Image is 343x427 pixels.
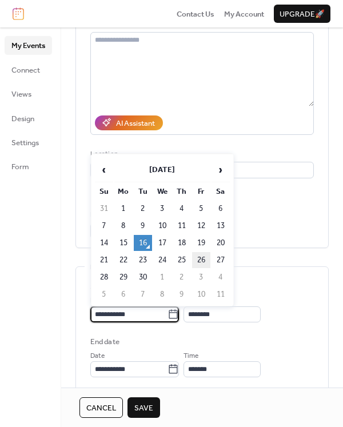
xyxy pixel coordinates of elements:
[173,235,191,251] td: 18
[212,158,229,181] span: ›
[153,235,171,251] td: 17
[13,7,24,20] img: logo
[127,397,160,418] button: Save
[212,252,230,268] td: 27
[11,89,31,100] span: Views
[173,183,191,199] th: Th
[90,336,119,348] div: End date
[224,9,264,20] span: My Account
[212,235,230,251] td: 20
[134,286,152,302] td: 7
[95,201,113,217] td: 31
[192,269,210,285] td: 3
[224,8,264,19] a: My Account
[5,133,52,151] a: Settings
[177,8,214,19] a: Contact Us
[173,286,191,302] td: 9
[5,85,52,103] a: Views
[153,218,171,234] td: 10
[11,65,40,76] span: Connect
[95,235,113,251] td: 14
[280,9,325,20] span: Upgrade 🚀
[134,269,152,285] td: 30
[134,201,152,217] td: 2
[212,183,230,199] th: Sa
[192,218,210,234] td: 12
[173,201,191,217] td: 4
[95,252,113,268] td: 21
[192,201,210,217] td: 5
[114,269,133,285] td: 29
[192,183,210,199] th: Fr
[153,286,171,302] td: 8
[114,183,133,199] th: Mo
[274,5,330,23] button: Upgrade🚀
[134,183,152,199] th: Tu
[114,201,133,217] td: 1
[114,252,133,268] td: 22
[212,218,230,234] td: 13
[173,218,191,234] td: 11
[212,201,230,217] td: 6
[95,115,163,130] button: AI Assistant
[192,252,210,268] td: 26
[134,402,153,414] span: Save
[5,157,52,175] a: Form
[173,269,191,285] td: 2
[177,9,214,20] span: Contact Us
[153,252,171,268] td: 24
[90,149,312,160] div: Location
[5,61,52,79] a: Connect
[212,286,230,302] td: 11
[134,235,152,251] td: 16
[212,269,230,285] td: 4
[95,269,113,285] td: 28
[116,118,155,129] div: AI Assistant
[95,183,113,199] th: Su
[114,235,133,251] td: 15
[11,137,39,149] span: Settings
[90,350,105,362] span: Date
[95,286,113,302] td: 5
[114,286,133,302] td: 6
[184,350,198,362] span: Time
[90,18,312,30] div: Description
[134,252,152,268] td: 23
[11,40,45,51] span: My Events
[5,109,52,127] a: Design
[192,286,210,302] td: 10
[153,183,171,199] th: We
[11,161,29,173] span: Form
[134,218,152,234] td: 9
[173,252,191,268] td: 25
[114,158,210,182] th: [DATE]
[114,218,133,234] td: 8
[5,36,52,54] a: My Events
[192,235,210,251] td: 19
[86,402,116,414] span: Cancel
[95,158,113,181] span: ‹
[153,201,171,217] td: 3
[153,269,171,285] td: 1
[11,113,34,125] span: Design
[95,218,113,234] td: 7
[79,397,123,418] button: Cancel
